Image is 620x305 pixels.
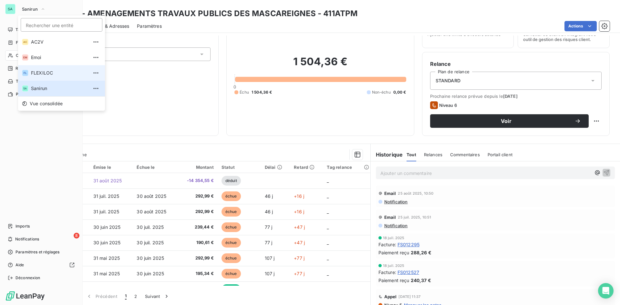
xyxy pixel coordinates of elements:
span: 292,99 € [181,193,214,199]
div: Retard [294,165,319,170]
button: Actions [564,21,597,31]
div: Tag relance [327,165,366,170]
span: +16 j [294,193,304,199]
span: Tout [407,152,416,157]
span: 0,00 € [393,89,406,95]
span: 1 504,36 € [252,89,272,95]
span: 239,44 € [181,224,214,230]
h2: 1 504,36 € [234,55,406,75]
span: 195,34 € [181,270,214,277]
span: +47 j [294,224,305,230]
button: 1 [121,290,130,303]
span: _ [327,255,329,261]
span: 31 mai 2025 [93,271,120,276]
span: 46 j [265,193,273,199]
span: STANDARD [436,77,460,84]
div: Émise le [93,165,129,170]
span: échue [222,207,241,217]
span: 25 juil. 2025, 10:51 [398,215,431,219]
span: Voir [438,118,574,124]
span: Paramètres [137,23,162,29]
span: 31 juil. 2025 [93,193,119,199]
span: Emoi [31,54,88,61]
span: [DATE] 11:37 [398,295,420,299]
div: EM [22,54,28,61]
span: 30 juin 2025 [137,271,164,276]
span: 30 août 2025 [137,209,166,214]
span: échue [222,253,241,263]
span: +77 j [294,271,305,276]
span: Propriétés Client [52,33,211,42]
div: SA [22,85,28,92]
span: Appel [384,294,397,299]
span: 8 [74,233,79,239]
span: 292,99 € [181,255,214,261]
span: Imports [15,223,30,229]
span: +77 j [294,255,305,261]
span: 107 j [265,255,275,261]
span: +16 j [294,209,304,214]
div: Open Intercom Messenger [598,283,614,299]
span: Tâches [16,78,29,84]
span: 1 [125,293,127,300]
span: Portail client [488,152,512,157]
span: Paiement reçu [378,277,409,284]
button: Précédent [82,290,121,303]
input: placeholder [21,18,102,32]
span: [DATE] [503,94,518,99]
span: échue [222,269,241,279]
span: Sanirun [31,85,88,92]
span: Commentaires [450,152,480,157]
span: _ [327,178,329,183]
div: Délai [265,165,286,170]
span: Facture : [378,269,396,276]
span: 30 juil. 2025 [137,240,164,245]
span: déduit [222,176,241,186]
span: 25 août 2025, 10:50 [398,191,433,195]
span: Paramètres et réglages [15,249,59,255]
span: Déconnexion [15,275,40,281]
div: AC [22,39,28,45]
span: 46 j [265,209,273,214]
div: Échue le [137,165,173,170]
span: Notification [384,199,408,204]
span: Notification [384,223,408,228]
span: 77 j [265,240,273,245]
span: Niveau 6 [439,103,457,108]
span: _ [327,209,329,214]
span: Échu [240,89,249,95]
span: Paiements [16,91,36,97]
span: Factures [16,40,32,46]
div: SA [5,4,15,14]
span: 30 août 2025 [137,193,166,199]
span: FLEXILOC [31,70,88,76]
span: _ [327,193,329,199]
span: Aide [15,262,24,268]
span: Email [384,191,396,196]
button: Voir [430,114,589,128]
span: échue [222,222,241,232]
span: Email [384,215,396,220]
span: 288,26 € [411,249,431,256]
span: Notifications [15,236,39,242]
span: 30 juin 2025 [93,240,121,245]
span: 107 j [265,271,275,276]
h6: Historique [371,151,403,158]
div: Statut [222,165,257,170]
span: 31 juil. 2025 [93,209,119,214]
span: échue [222,191,241,201]
span: 31 août 2025 [93,178,122,183]
span: FS012527 [398,269,419,276]
span: 30 juin 2025 [137,255,164,261]
span: Paiement reçu [378,249,409,256]
div: Montant [181,165,214,170]
span: 18 juil. 2025 [383,236,405,240]
span: 30 juil. 2025 [137,224,164,230]
span: Tableau de bord [15,27,46,33]
span: Sanirun [22,6,38,12]
span: AC2V [31,39,88,45]
span: _ [327,224,329,230]
h6: Relance [430,60,602,68]
span: Facture : [378,241,396,248]
span: Relances [424,152,442,157]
